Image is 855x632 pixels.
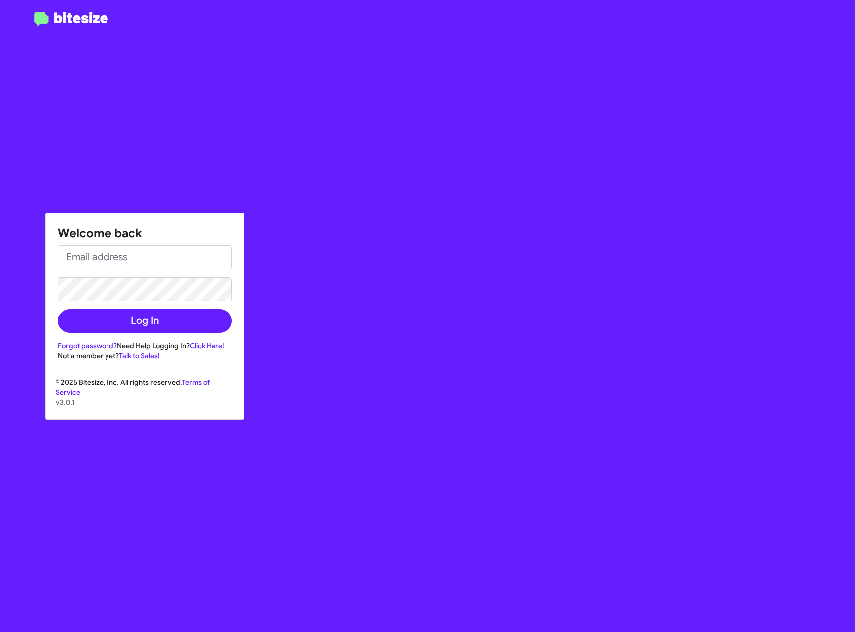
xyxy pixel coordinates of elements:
div: © 2025 Bitesize, Inc. All rights reserved. [46,377,244,419]
a: Terms of Service [56,378,210,397]
p: v3.0.1 [56,397,234,407]
a: Forgot password? [58,341,117,350]
div: Need Help Logging In? [58,341,232,351]
h1: Welcome back [58,225,232,241]
input: Email address [58,245,232,269]
a: Click Here! [190,341,224,350]
a: Talk to Sales! [119,351,160,360]
div: Not a member yet? [58,351,232,361]
button: Log In [58,309,232,333]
